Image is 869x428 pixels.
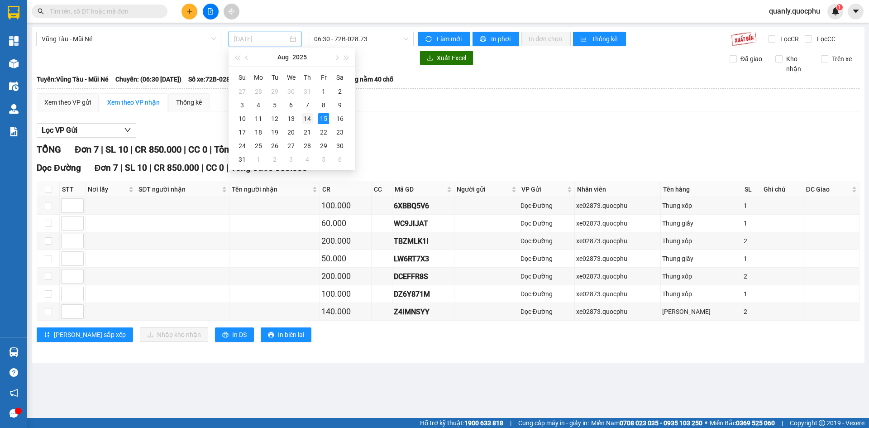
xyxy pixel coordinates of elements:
[418,32,470,46] button: syncLàm mới
[831,7,840,15] img: icon-new-feature
[232,184,311,194] span: Tên người nhận
[318,86,329,97] div: 1
[520,271,573,281] div: Dọc Đường
[392,215,454,232] td: WC9JIJAT
[302,113,313,124] div: 14
[394,218,453,229] div: WC9JIJAT
[283,112,299,125] td: 2025-08-13
[299,85,315,98] td: 2025-07-31
[250,139,267,153] td: 2025-08-25
[278,330,304,340] span: In biên lai
[320,182,372,197] th: CR
[38,8,44,14] span: search
[154,163,199,173] span: CR 850.000
[576,218,659,228] div: xe02873.quocphu
[250,112,267,125] td: 2025-08-11
[852,7,860,15] span: caret-down
[332,85,348,98] td: 2025-08-02
[334,86,345,97] div: 2
[314,32,408,46] span: 06:30 - 72B-028.73
[234,112,250,125] td: 2025-08-10
[394,236,453,247] div: TBZMLK1I
[332,153,348,166] td: 2025-09-06
[321,235,370,247] div: 200.000
[124,126,131,134] span: down
[9,36,19,46] img: dashboard-icon
[392,197,454,215] td: 6XBBQ5V6
[299,70,315,85] th: Th
[742,182,762,197] th: SL
[580,36,588,43] span: bar-chart
[267,70,283,85] th: Tu
[10,368,18,377] span: question-circle
[88,184,127,194] span: Nơi lấy
[203,4,219,19] button: file-add
[332,112,348,125] td: 2025-08-16
[744,236,760,246] div: 2
[253,100,264,111] div: 4
[777,34,800,44] span: Lọc CR
[519,285,575,303] td: Dọc Đường
[576,307,659,317] div: xe02873.quocphu
[828,54,855,64] span: Trên xe
[736,419,775,427] strong: 0369 525 060
[140,327,208,342] button: downloadNhập kho nhận
[9,82,19,91] img: warehouse-icon
[228,8,234,14] span: aim
[269,113,280,124] div: 12
[302,100,313,111] div: 7
[836,4,843,10] sup: 1
[105,144,128,155] span: SL 10
[705,421,707,425] span: ⚪️
[394,253,453,264] div: LW6RT7X3
[286,127,296,138] div: 20
[332,70,348,85] th: Sa
[237,140,248,151] div: 24
[710,418,775,428] span: Miền Bắc
[10,409,18,418] span: message
[261,327,311,342] button: printerIn biên lai
[269,127,280,138] div: 19
[267,98,283,112] td: 2025-08-05
[37,123,136,138] button: Lọc VP Gửi
[744,218,760,228] div: 1
[394,306,453,317] div: Z4IMNSYY
[392,303,454,321] td: Z4IMNSYY
[44,97,91,107] div: Xem theo VP gửi
[392,285,454,303] td: DZ6Y871M
[321,270,370,283] div: 200.000
[573,32,626,46] button: bar-chartThống kê
[457,184,509,194] span: Người gửi
[394,271,453,282] div: DCEFFR8S
[520,254,573,264] div: Dọc Đường
[286,140,296,151] div: 27
[315,85,332,98] td: 2025-08-01
[186,8,193,14] span: plus
[662,271,740,281] div: Thung xốp
[521,184,565,194] span: VP Gửi
[188,74,239,84] span: Số xe: 72B-028.73
[267,139,283,153] td: 2025-08-26
[234,70,250,85] th: Su
[519,232,575,250] td: Dọc Đường
[138,184,220,194] span: SĐT người nhận
[520,218,573,228] div: Dọc Đường
[237,100,248,111] div: 3
[744,254,760,264] div: 1
[44,332,50,339] span: sort-ascending
[315,139,332,153] td: 2025-08-29
[253,154,264,165] div: 1
[253,113,264,124] div: 11
[253,127,264,138] div: 18
[519,215,575,232] td: Dọc Đường
[299,98,315,112] td: 2025-08-07
[269,140,280,151] div: 26
[269,100,280,111] div: 5
[819,420,825,426] span: copyright
[10,389,18,397] span: notification
[420,418,503,428] span: Hỗ trợ kỹ thuật:
[237,154,248,165] div: 31
[206,163,224,173] span: CC 0
[334,127,345,138] div: 23
[115,74,181,84] span: Chuyến: (06:30 [DATE])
